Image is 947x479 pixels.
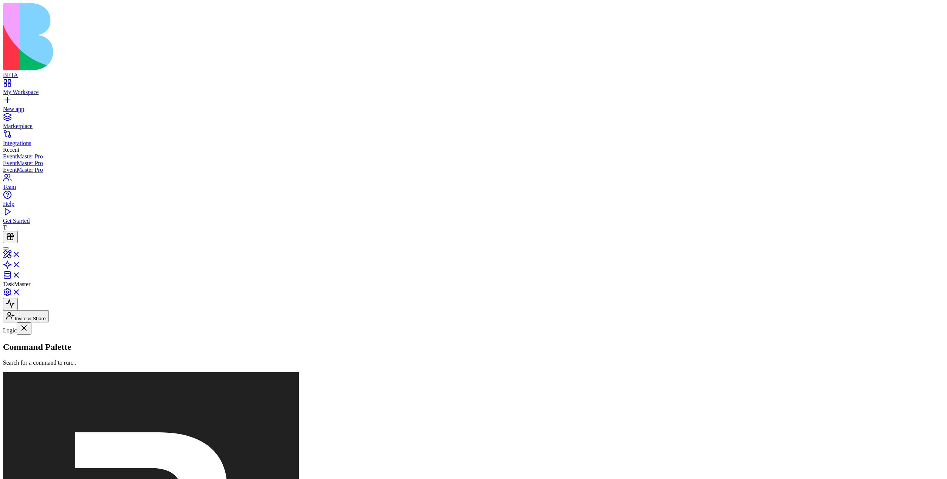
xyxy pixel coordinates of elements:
[3,167,944,173] a: EventMaster Pro
[3,153,944,160] a: EventMaster Pro
[3,147,19,153] span: Recent
[3,123,944,130] div: Marketplace
[3,140,944,147] div: Integrations
[3,310,49,322] button: Invite & Share
[3,133,944,147] a: Integrations
[3,99,944,113] a: New app
[3,184,944,190] div: Team
[3,211,944,224] a: Get Started
[3,72,944,78] div: BETA
[3,359,944,366] p: Search for a command to run...
[3,201,944,207] div: Help
[3,160,944,167] a: EventMaster Pro
[3,218,944,224] div: Get Started
[3,281,30,287] span: TaskMaster
[3,224,7,231] span: T
[3,342,944,352] h2: Command Palette
[3,177,944,190] a: Team
[3,106,944,113] div: New app
[3,65,944,78] a: BETA
[3,116,944,130] a: Marketplace
[3,327,17,334] span: Logic
[3,194,944,207] a: Help
[3,82,944,96] a: My Workspace
[3,89,944,96] div: My Workspace
[3,3,300,70] img: logo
